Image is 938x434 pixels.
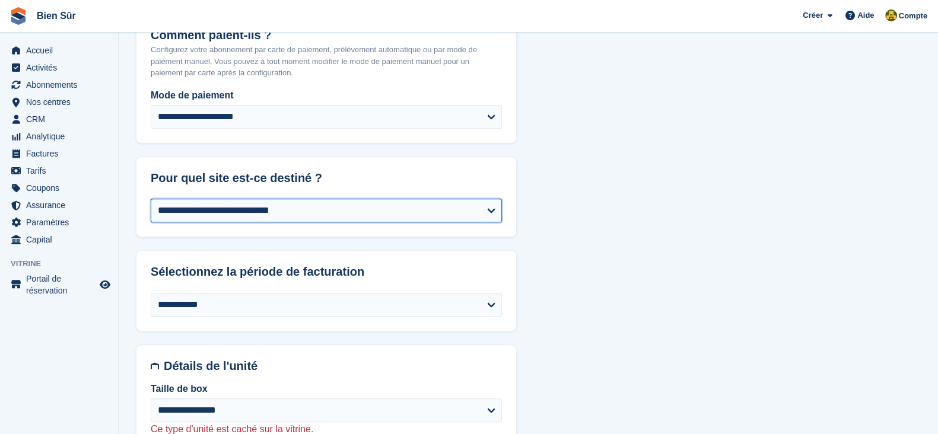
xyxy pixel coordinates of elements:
span: Abonnements [26,76,97,93]
label: Taille de box [151,382,502,396]
img: unit-details-icon-595b0c5c156355b767ba7b61e002efae458ec76ed5ec05730b8e856ff9ea34a9.svg [151,359,159,373]
h2: Sélectionnez la période de facturation [151,265,502,279]
a: menu [6,42,112,59]
span: Vitrine [11,258,118,270]
a: menu [6,231,112,248]
a: menu [6,162,112,179]
a: menu [6,180,112,196]
h2: Détails de l'unité [164,359,502,373]
a: Bien Sûr [32,6,81,25]
p: Configurez votre abonnement par carte de paiement, prélèvement automatique ou par mode de paiemen... [151,44,502,79]
span: CRM [26,111,97,127]
span: Coupons [26,180,97,196]
span: Aide [857,9,874,21]
a: menu [6,145,112,162]
a: menu [6,128,112,145]
h2: Comment paient-ils ? [151,28,502,42]
span: Capital [26,231,97,248]
a: menu [6,59,112,76]
h2: Pour quel site est-ce destiné ? [151,171,502,185]
a: menu [6,94,112,110]
span: Accueil [26,42,97,59]
span: Analytique [26,128,97,145]
a: Boutique d'aperçu [98,277,112,292]
span: Paramètres [26,214,97,231]
a: menu [6,273,112,296]
a: menu [6,197,112,213]
img: Fatima Kelaaoui [885,9,897,21]
a: menu [6,111,112,127]
span: Activités [26,59,97,76]
span: Créer [803,9,823,21]
a: menu [6,76,112,93]
span: Assurance [26,197,97,213]
span: Compte [899,10,927,22]
img: stora-icon-8386f47178a22dfd0bd8f6a31ec36ba5ce8667c1dd55bd0f319d3a0aa187defe.svg [9,7,27,25]
span: Tarifs [26,162,97,179]
label: Mode de paiement [151,88,502,103]
span: Factures [26,145,97,162]
span: Nos centres [26,94,97,110]
a: menu [6,214,112,231]
span: Portail de réservation [26,273,97,296]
